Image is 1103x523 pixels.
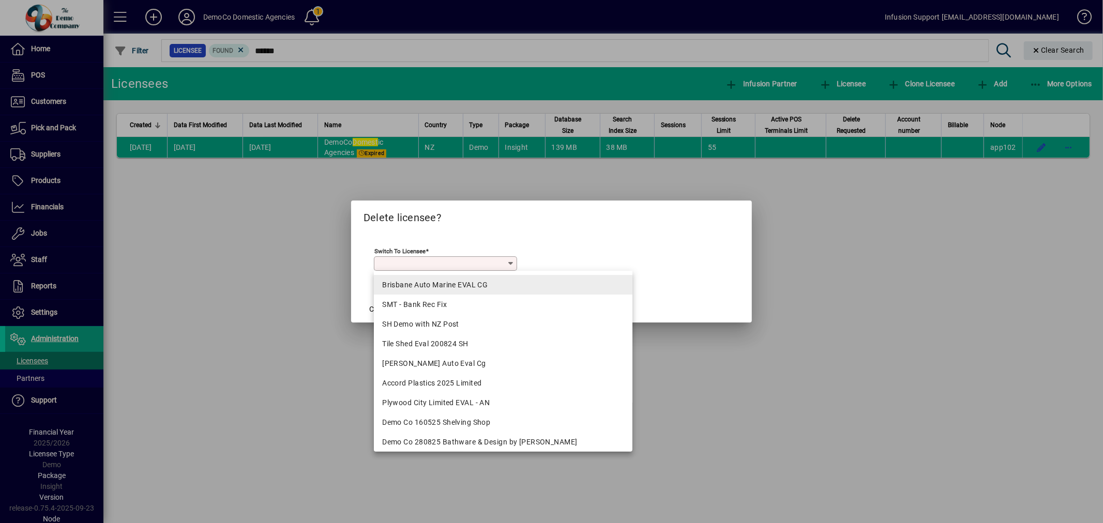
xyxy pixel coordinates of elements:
div: Demo Co 160525 Shelving Shop [382,417,624,428]
button: Cancel [364,300,397,318]
mat-label: Switch to licensee [374,248,426,255]
mat-option: Tile Shed Eval 200824 SH [374,334,632,353]
mat-option: Brisbane Auto Marine EVAL CG [374,275,632,295]
span: Cancel [369,304,391,315]
div: [PERSON_NAME] Auto Eval Cg [382,358,624,369]
h2: Delete licensee? [351,201,752,230]
div: Demo Co 280825 Bathware & Design by [PERSON_NAME] [382,437,624,448]
mat-option: Demo Co 280825 Bathware & Design by Kristy [374,432,632,452]
mat-option: SMT - Bank Rec Fix [374,295,632,314]
mat-option: Plywood City Limited EVAL - AN [374,393,632,412]
mat-option: M V Birchall Auto Eval Cg [374,353,632,373]
mat-option: Demo Co 160525 Shelving Shop [374,412,632,432]
div: SH Demo with NZ Post [382,319,624,330]
div: Brisbane Auto Marine EVAL CG [382,280,624,290]
div: Accord Plastics 2025 Limited [382,378,624,389]
mat-option: SH Demo with NZ Post [374,314,632,334]
div: Tile Shed Eval 200824 SH [382,339,624,349]
div: Plywood City Limited EVAL - AN [382,397,624,408]
mat-option: Accord Plastics 2025 Limited [374,373,632,393]
div: SMT - Bank Rec Fix [382,299,624,310]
